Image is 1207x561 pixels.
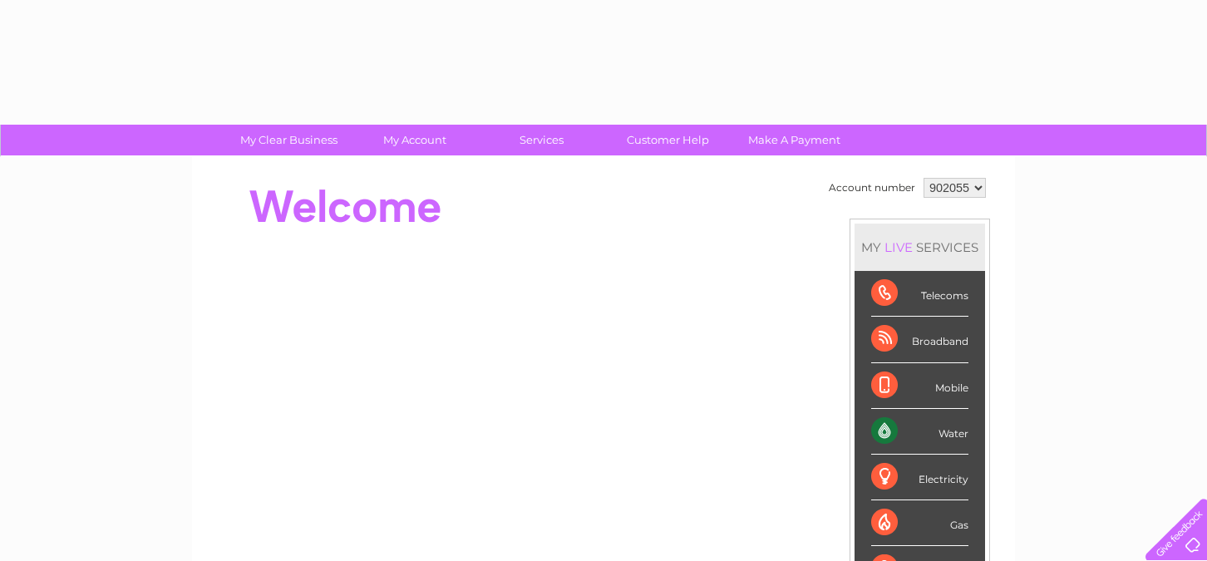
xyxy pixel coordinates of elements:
div: Broadband [871,317,968,362]
a: Make A Payment [726,125,863,155]
a: My Clear Business [220,125,357,155]
div: LIVE [881,239,916,255]
div: Gas [871,500,968,546]
div: Water [871,409,968,455]
a: My Account [347,125,484,155]
a: Services [473,125,610,155]
div: Electricity [871,455,968,500]
td: Account number [825,174,919,202]
a: Customer Help [599,125,737,155]
div: Telecoms [871,271,968,317]
div: Mobile [871,363,968,409]
div: MY SERVICES [855,224,985,271]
